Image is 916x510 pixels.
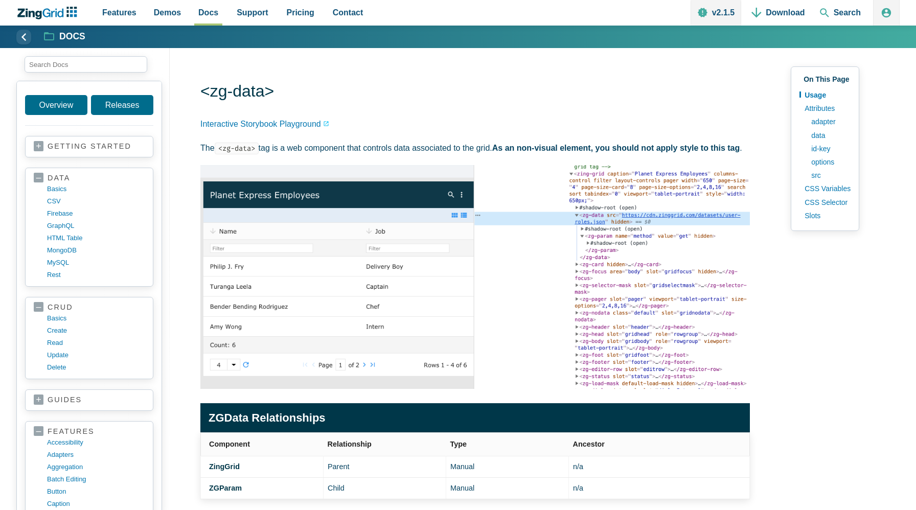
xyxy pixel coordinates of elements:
a: basics [47,312,145,324]
strong: Docs [59,32,85,41]
td: Manual [446,478,569,499]
a: adapter [806,115,851,128]
input: search input [25,56,147,73]
a: firebase [47,207,145,220]
td: Child [324,478,446,499]
td: n/a [569,456,750,478]
a: MongoDB [47,244,145,257]
a: ZGParam [209,484,242,492]
span: Demos [154,6,181,19]
span: Contact [333,6,363,19]
a: delete [47,361,145,374]
th: Ancestor [569,433,750,456]
caption: ZGData Relationships [200,403,750,432]
a: Slots [799,209,851,222]
a: getting started [34,142,145,152]
a: basics [47,183,145,195]
a: options [806,155,851,169]
a: Interactive Storybook Playground [200,117,329,131]
img: Image of the DOM relationship for the zg-data web component tag [200,165,750,389]
strong: As an non-visual element, you should not apply style to this tag [492,144,740,152]
span: Support [237,6,268,19]
a: Usage [799,88,851,102]
th: Relationship [324,433,446,456]
td: Manual [446,456,569,478]
a: data [34,173,145,183]
span: Docs [198,6,218,19]
a: src [806,169,851,182]
a: data [806,129,851,142]
a: CSV [47,195,145,207]
a: adapters [47,449,145,461]
a: button [47,485,145,498]
span: Features [102,6,136,19]
p: The tag is a web component that controls data associated to the grid. . [200,141,750,155]
h1: <zg-data> [200,81,750,104]
a: CSS Variables [799,182,851,195]
span: Pricing [287,6,314,19]
th: Type [446,433,569,456]
a: Releases [91,95,153,115]
a: aggregation [47,461,145,473]
a: create [47,324,145,337]
a: features [34,427,145,436]
a: guides [34,395,145,405]
th: Component [201,433,324,456]
a: crud [34,303,145,312]
a: CSS Selector [799,196,851,209]
a: Attributes [799,102,851,115]
a: read [47,337,145,349]
a: update [47,349,145,361]
code: <zg-data> [215,143,259,154]
td: Parent [324,456,446,478]
a: Docs [44,31,85,43]
a: rest [47,269,145,281]
a: accessibility [47,436,145,449]
a: HTML table [47,232,145,244]
a: caption [47,498,145,510]
a: ZingGrid [209,462,240,471]
a: Overview [25,95,87,115]
a: GraphQL [47,220,145,232]
td: n/a [569,478,750,499]
a: MySQL [47,257,145,269]
a: ZingChart Logo. Click to return to the homepage [16,7,82,19]
a: batch editing [47,473,145,485]
a: id-key [806,142,851,155]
